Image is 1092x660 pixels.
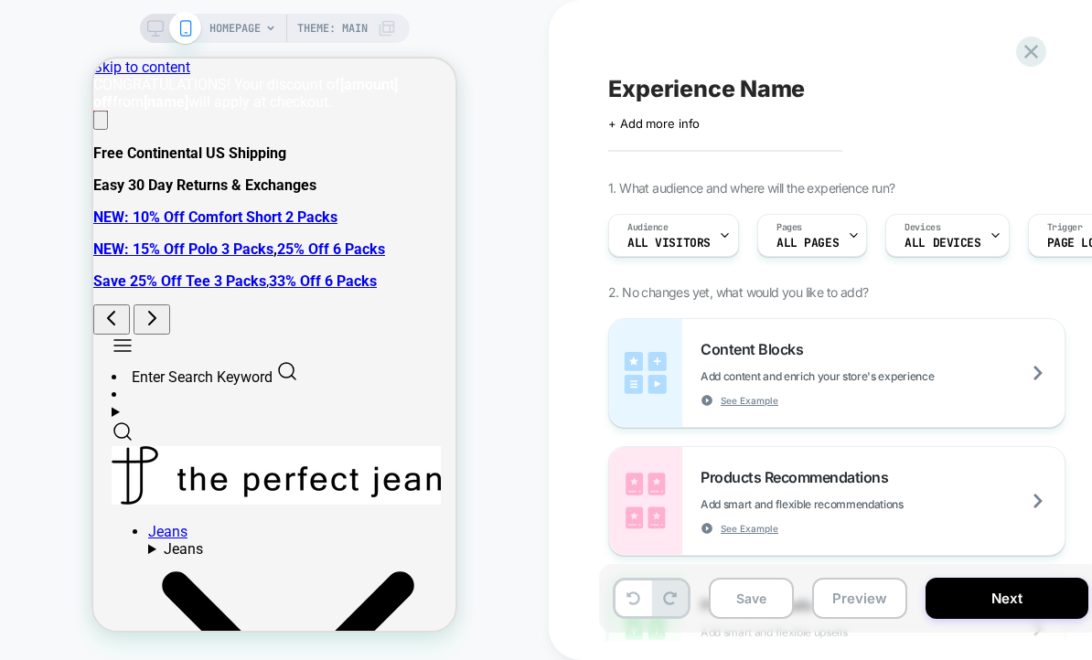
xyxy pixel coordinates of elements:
span: Enter Search Keyword [38,310,179,327]
span: Theme: MAIN [297,14,368,43]
span: Add content and enrich your store's experience [701,369,1025,383]
span: Pages [776,221,802,234]
span: 2. No changes yet, what would you like to add? [608,284,868,300]
a: 25% Off 6 Packs [184,182,292,199]
span: Add smart and flexible recommendations [701,497,995,511]
button: Next announcement bar message [40,246,77,276]
span: Products Recommendations [701,468,897,486]
summary: Enter Search Keywords [18,345,335,388]
a: The Perfect Jean Logo [18,388,335,450]
span: All Visitors [627,237,711,250]
span: Experience Name [608,75,805,102]
span: Audience [627,221,669,234]
img: The Perfect Jean Logo [18,388,348,446]
button: Preview [812,578,907,619]
span: 1. What audience and where will the experience run? [608,180,894,196]
strong: [name] [50,35,95,52]
drawer-button: Menu [18,284,40,302]
a: Jeans [55,464,94,482]
span: Jeans [70,482,110,499]
span: + Add more info [608,116,700,131]
button: Save [709,578,794,619]
span: ALL PAGES [776,237,839,250]
span: See Example [721,394,778,407]
span: HOMEPAGE [209,14,261,43]
a: 33% Off 6 Packs [176,214,284,231]
span: Trigger [1047,221,1083,234]
span: ALL DEVICES [905,237,980,250]
span: Content Blocks [701,340,812,358]
span: See Example [721,522,778,535]
button: Next [926,578,1088,619]
drawer-button: Enter Search Keyword [38,310,205,327]
span: Devices [905,221,940,234]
